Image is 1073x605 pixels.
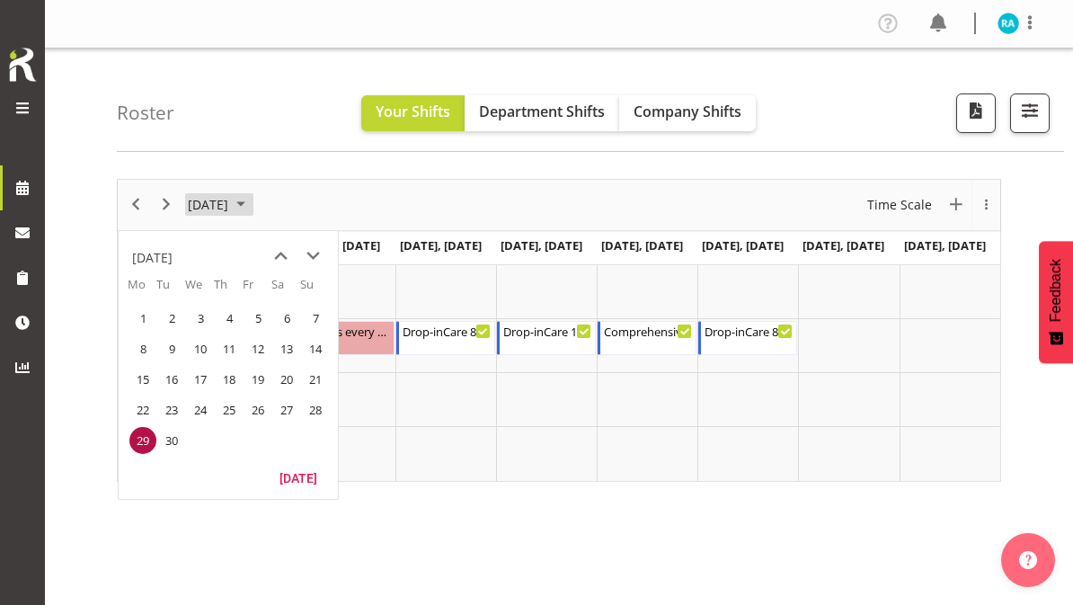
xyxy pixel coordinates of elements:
[503,322,591,340] div: Drop-inCare 10-6
[634,102,741,121] span: Company Shifts
[158,396,185,423] span: Tuesday, September 23, 2025
[400,237,482,254] span: [DATE], [DATE]
[158,335,185,362] span: Tuesday, September 9, 2025
[479,102,605,121] span: Department Shifts
[128,425,156,456] td: Monday, September 29, 2025
[129,305,156,332] span: Monday, September 1, 2025
[124,193,148,216] button: Previous
[1019,551,1037,569] img: help-xxl-2.png
[904,237,986,254] span: [DATE], [DATE]
[944,193,969,216] button: New Event
[465,95,619,131] button: Department Shifts
[705,322,793,340] div: Drop-inCare 8-4
[158,427,185,454] span: Tuesday, September 30, 2025
[865,193,934,216] span: Time Scale
[216,396,243,423] span: Thursday, September 25, 2025
[1010,93,1050,133] button: Filter Shifts
[244,305,271,332] span: Friday, September 5, 2025
[214,276,243,303] th: Th
[244,366,271,393] span: Friday, September 19, 2025
[273,366,300,393] span: Saturday, September 20, 2025
[702,237,784,254] span: [DATE], [DATE]
[244,335,271,362] span: Friday, September 12, 2025
[117,179,1001,482] div: Timeline Week of September 29, 2025
[151,180,182,230] div: next period
[187,335,214,362] span: Wednesday, September 10, 2025
[361,95,465,131] button: Your Shifts
[396,321,495,355] div: Rachna Anderson"s event - Drop-inCare 8-4 Begin From Tuesday, September 30, 2025 at 8:00:00 AM GM...
[1048,259,1064,322] span: Feedback
[120,180,151,230] div: previous period
[216,305,243,332] span: Thursday, September 4, 2025
[302,366,329,393] span: Sunday, September 21, 2025
[497,321,596,355] div: Rachna Anderson"s event - Drop-inCare 10-6 Begin From Wednesday, October 1, 2025 at 10:00:00 AM G...
[298,237,380,254] span: [DATE], [DATE]
[865,193,936,216] button: Time Scale
[129,335,156,362] span: Monday, September 8, 2025
[803,237,884,254] span: [DATE], [DATE]
[244,396,271,423] span: Friday, September 26, 2025
[4,45,40,85] img: Rosterit icon logo
[129,366,156,393] span: Monday, September 15, 2025
[302,396,329,423] span: Sunday, September 28, 2025
[273,335,300,362] span: Saturday, September 13, 2025
[268,465,329,490] button: Today
[299,322,389,340] div: Repeats every [DATE] - [PERSON_NAME]
[295,321,394,355] div: Rachna Anderson"s event - Repeats every monday - Rachna Anderson Begin From Monday, September 29,...
[273,396,300,423] span: Saturday, September 27, 2025
[501,237,582,254] span: [DATE], [DATE]
[182,180,256,230] div: September 2025
[243,276,271,303] th: Fr
[998,13,1019,34] img: rachna-anderson11498.jpg
[619,95,756,131] button: Company Shifts
[403,322,491,340] div: Drop-inCare 8-4
[971,180,1000,230] div: overflow
[601,237,683,254] span: [DATE], [DATE]
[216,335,243,362] span: Thursday, September 11, 2025
[604,322,692,340] div: Comprehensive Consult 10-6
[187,396,214,423] span: Wednesday, September 24, 2025
[302,305,329,332] span: Sunday, September 7, 2025
[302,335,329,362] span: Sunday, September 14, 2025
[376,102,450,121] span: Your Shifts
[956,93,996,133] button: Download a PDF of the roster according to the set date range.
[1039,241,1073,363] button: Feedback - Show survey
[132,240,173,276] div: title
[598,321,696,355] div: Rachna Anderson"s event - Comprehensive Consult 10-6 Begin From Thursday, October 2, 2025 at 10:0...
[297,240,329,272] button: next month
[271,276,300,303] th: Sa
[294,265,1000,481] table: Timeline Week of September 29, 2025
[216,366,243,393] span: Thursday, September 18, 2025
[129,427,156,454] span: Monday, September 29, 2025
[158,305,185,332] span: Tuesday, September 2, 2025
[300,276,329,303] th: Su
[156,276,185,303] th: Tu
[698,321,797,355] div: Rachna Anderson"s event - Drop-inCare 8-4 Begin From Friday, October 3, 2025 at 8:00:00 AM GMT+13...
[186,193,230,216] span: [DATE]
[155,193,179,216] button: Next
[128,276,156,303] th: Mo
[187,366,214,393] span: Wednesday, September 17, 2025
[185,193,253,216] button: September 2025
[129,396,156,423] span: Monday, September 22, 2025
[117,102,174,123] h4: Roster
[273,305,300,332] span: Saturday, September 6, 2025
[264,240,297,272] button: previous month
[185,276,214,303] th: We
[158,366,185,393] span: Tuesday, September 16, 2025
[187,305,214,332] span: Wednesday, September 3, 2025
